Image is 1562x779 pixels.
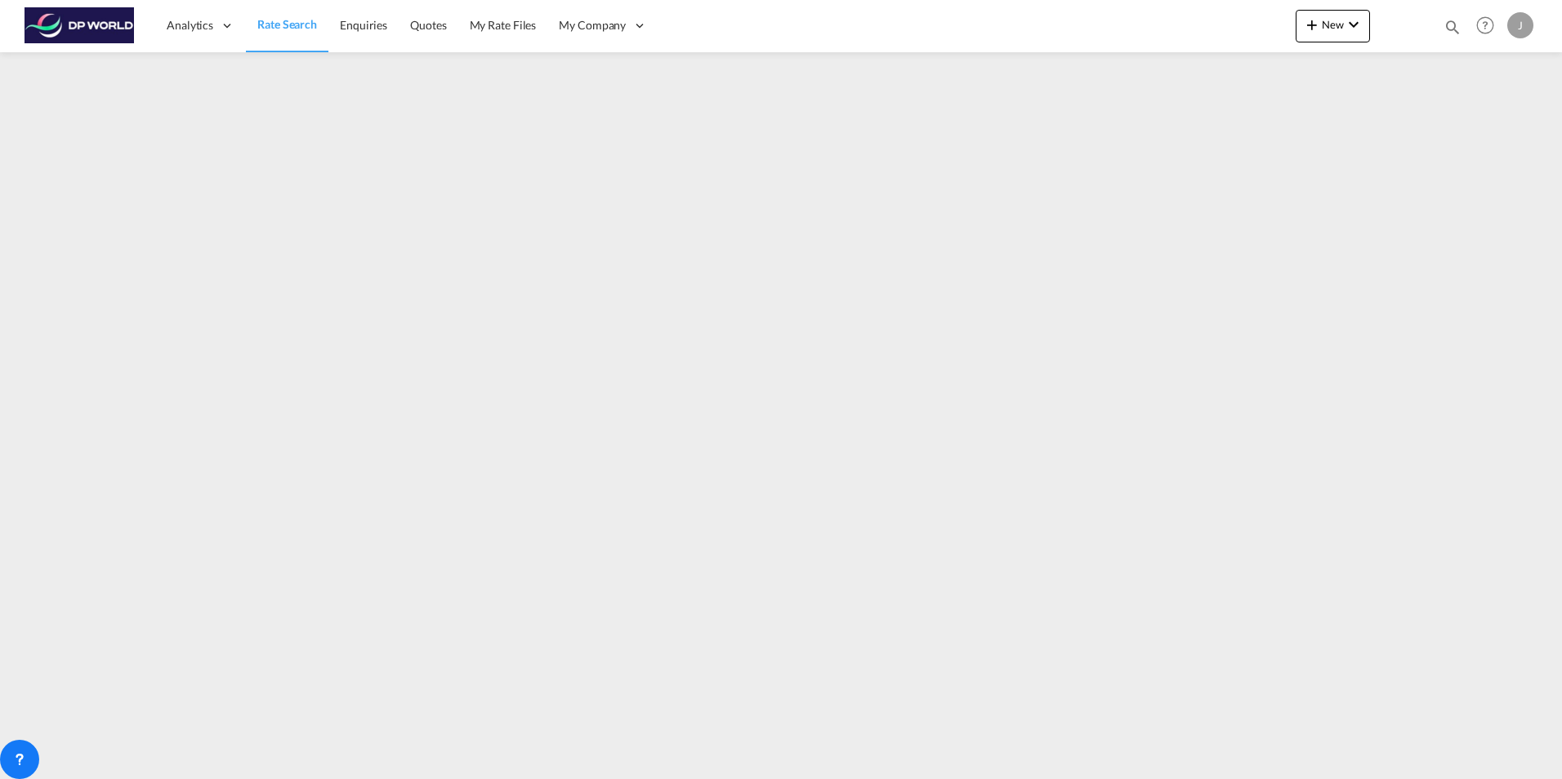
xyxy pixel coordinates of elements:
span: My Rate Files [470,18,537,32]
span: Rate Search [257,17,317,31]
div: J [1507,12,1533,38]
div: icon-magnify [1444,18,1462,42]
button: icon-plus 400-fgNewicon-chevron-down [1296,10,1370,42]
span: Quotes [410,18,446,32]
md-icon: icon-plus 400-fg [1302,15,1322,34]
md-icon: icon-magnify [1444,18,1462,36]
span: Analytics [167,17,213,33]
img: c08ca190194411f088ed0f3ba295208c.png [25,7,135,44]
span: New [1302,18,1363,31]
md-icon: icon-chevron-down [1344,15,1363,34]
span: Help [1471,11,1499,39]
span: My Company [559,17,626,33]
span: Enquiries [340,18,387,32]
div: Help [1471,11,1507,41]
